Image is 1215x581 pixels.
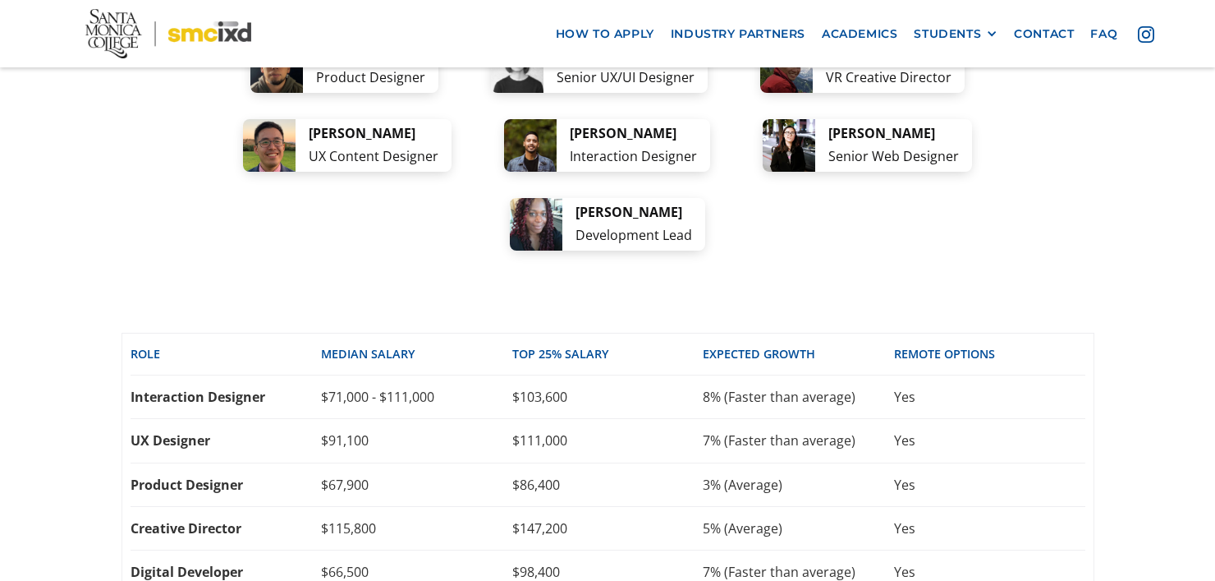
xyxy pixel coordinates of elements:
[321,519,512,537] div: $115,800
[570,145,697,168] div: Interaction Designer
[894,476,1085,494] div: Yes
[131,388,322,406] div: Interaction Designer
[894,388,1085,406] div: Yes
[575,201,692,224] div: [PERSON_NAME]
[894,519,1085,537] div: Yes
[131,476,322,494] div: Product Designer
[131,431,322,450] div: UX Designer
[512,346,704,362] div: top 25% SALARY
[703,563,894,581] div: 7% (Faster than average)
[85,9,251,58] img: Santa Monica College - SMC IxD logo
[321,346,512,362] div: Median SALARY
[575,224,692,247] div: Development Lead
[1006,18,1082,48] a: contact
[512,431,704,450] div: $111,000
[309,145,438,168] div: UX Content Designer
[814,18,906,48] a: Academics
[321,563,512,581] div: $66,500
[131,519,322,537] div: Creative Director
[570,122,697,145] div: [PERSON_NAME]
[131,346,322,362] div: Role
[512,519,704,537] div: $147,200
[512,476,704,494] div: $86,400
[894,431,1085,450] div: Yes
[321,431,512,450] div: $91,100
[663,18,814,48] a: industry partners
[703,346,894,362] div: EXPECTED GROWTH
[828,145,959,168] div: Senior Web Designer
[131,563,322,581] div: Digital Developer
[703,519,894,537] div: 5% (Average)
[316,67,425,89] div: Product Designer
[1138,26,1154,43] img: icon - instagram
[914,26,997,40] div: STUDENTS
[557,67,695,89] div: Senior UX/UI Designer
[321,476,512,494] div: $67,900
[703,431,894,450] div: 7% (Faster than average)
[703,476,894,494] div: 3% (Average)
[512,388,704,406] div: $103,600
[894,563,1085,581] div: Yes
[309,122,438,145] div: [PERSON_NAME]
[894,346,1085,362] div: REMOTE OPTIONS
[512,563,704,581] div: $98,400
[914,26,981,40] div: STUDENTS
[1082,18,1126,48] a: faq
[703,388,894,406] div: 8% (Faster than average)
[828,122,959,145] div: [PERSON_NAME]
[548,18,663,48] a: how to apply
[321,388,512,406] div: $71,000 - $111,000
[826,67,951,89] div: VR Creative Director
